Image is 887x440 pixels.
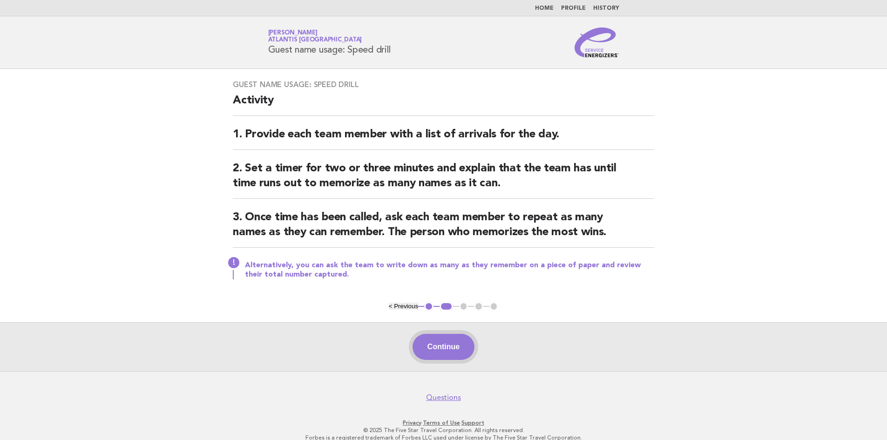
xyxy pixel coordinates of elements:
span: Atlantis [GEOGRAPHIC_DATA] [268,37,362,43]
a: Terms of Use [423,420,460,426]
a: Privacy [403,420,421,426]
a: Home [535,6,554,11]
h2: 1. Provide each team member with a list of arrivals for the day. [233,127,654,150]
img: Service Energizers [575,27,619,57]
p: · · [159,419,729,426]
p: Alternatively, you can ask the team to write down as many as they remember on a piece of paper an... [245,261,654,279]
h1: Guest name usage: Speed drill [268,30,391,54]
h2: Activity [233,93,654,116]
button: 1 [424,302,433,311]
a: [PERSON_NAME]Atlantis [GEOGRAPHIC_DATA] [268,30,362,43]
button: Continue [413,334,474,360]
a: History [593,6,619,11]
h2: 3. Once time has been called, ask each team member to repeat as many names as they can remember. ... [233,210,654,248]
p: © 2025 The Five Star Travel Corporation. All rights reserved. [159,426,729,434]
h2: 2. Set a timer for two or three minutes and explain that the team has until time runs out to memo... [233,161,654,199]
a: Questions [426,393,461,402]
button: 2 [440,302,453,311]
a: Support [461,420,484,426]
h3: Guest name usage: Speed drill [233,80,654,89]
a: Profile [561,6,586,11]
button: < Previous [389,303,418,310]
